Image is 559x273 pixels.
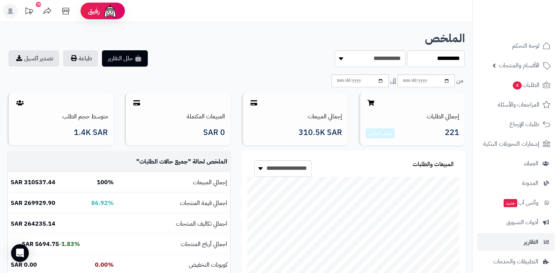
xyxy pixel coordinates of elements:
span: 221 [445,128,459,139]
button: طباعة [63,50,98,67]
span: طلبات الإرجاع [509,119,539,129]
b: 5694.75 SAR [22,240,59,249]
a: متوسط حجم الطلب [62,112,108,121]
span: من [456,77,463,85]
a: إشعارات التحويلات البنكية [477,135,555,153]
a: التقارير [477,233,555,251]
span: إلى [390,77,396,85]
td: الملخص لحالة " " [117,152,230,172]
span: أدوات التسويق [506,217,538,227]
span: التقارير [524,237,538,247]
td: اجمالي أرباح المنتجات [117,234,230,255]
span: الطلبات [512,80,539,90]
div: Open Intercom Messenger [11,244,29,262]
span: المدونة [522,178,538,188]
button: 🤖 حلل التقارير [102,50,148,67]
b: 0.00 SAR [11,260,37,269]
span: المراجعات والأسئلة [498,100,539,110]
a: تصدير اكسيل [8,50,59,67]
a: طلبات الإرجاع [477,115,555,133]
a: إجمالي الطلبات [427,112,459,121]
b: الملخص [425,30,465,47]
a: المدونة [477,174,555,192]
span: 4 [513,81,522,90]
span: الأقسام والمنتجات [499,60,539,71]
a: لوحة التحكم [477,37,555,55]
td: اجمالي قيمة المنتجات [117,193,230,213]
a: أدوات التسويق [477,213,555,231]
td: اجمالي تكاليف المنتجات [117,214,230,234]
b: 86.92% [91,199,114,208]
span: 0 SAR [203,128,225,137]
b: 1.83% [61,240,80,249]
td: - [8,234,83,255]
img: ai-face.png [103,4,117,18]
div: 10 [36,2,41,7]
span: لوحة التحكم [512,41,539,51]
span: 1.4K SAR [74,128,108,137]
b: 0.00% [95,260,114,269]
a: التطبيقات والخدمات [477,253,555,270]
a: العملاء [477,155,555,172]
span: التطبيقات والخدمات [493,256,538,267]
span: جميع حالات الطلبات [139,157,188,166]
a: إجمالي المبيعات [308,112,342,121]
b: 310537.44 SAR [11,178,55,187]
span: جديد [504,199,517,207]
a: المبيعات المكتملة [187,112,225,121]
a: تحديثات المنصة [20,4,38,20]
span: إشعارات التحويلات البنكية [483,139,539,149]
a: الطلبات4 [477,76,555,94]
span: العملاء [524,158,538,169]
a: وآتس آبجديد [477,194,555,212]
td: إجمالي المبيعات [117,172,230,193]
a: المراجعات والأسئلة [477,96,555,114]
b: 264235.14 SAR [11,219,55,228]
b: 100% [97,178,114,187]
img: logo-2.png [509,21,552,36]
span: وآتس آب [503,198,538,208]
b: 269929.90 SAR [11,199,55,208]
h3: المبيعات والطلبات [413,161,454,168]
span: 310.5K SAR [299,128,342,137]
a: عرض التقارير [368,129,392,137]
span: رفيق [88,7,100,16]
